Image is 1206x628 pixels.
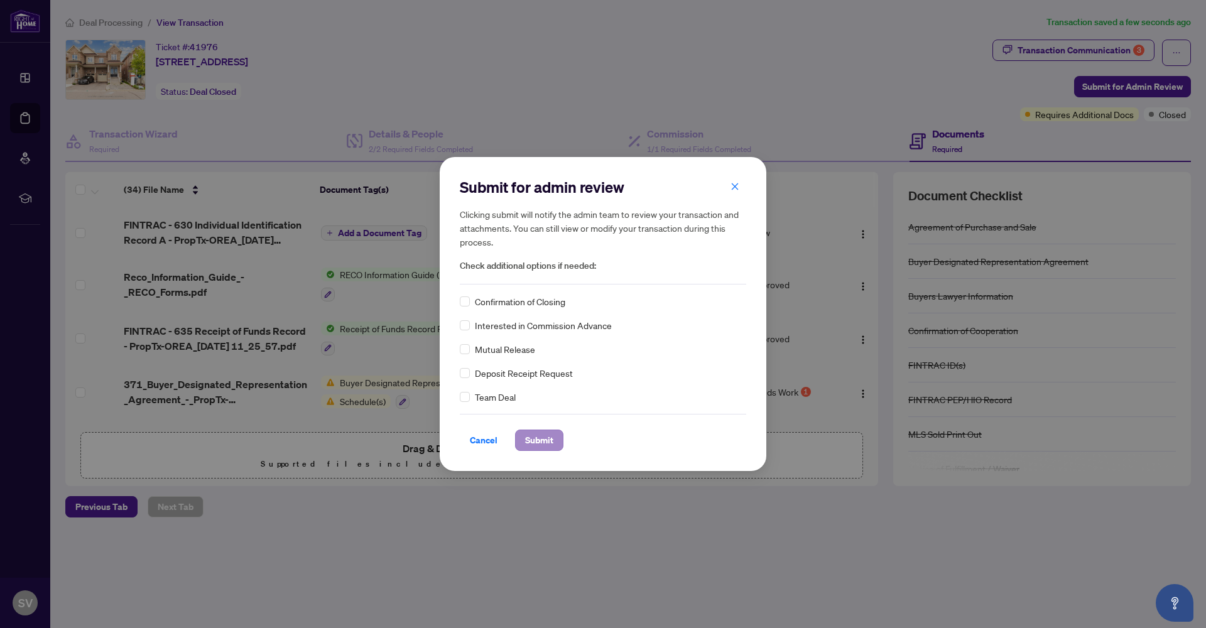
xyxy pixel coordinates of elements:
[475,390,516,404] span: Team Deal
[460,430,508,451] button: Cancel
[475,342,535,356] span: Mutual Release
[460,207,746,249] h5: Clicking submit will notify the admin team to review your transaction and attachments. You can st...
[525,430,553,450] span: Submit
[460,177,746,197] h2: Submit for admin review
[515,430,563,451] button: Submit
[731,182,739,191] span: close
[470,430,497,450] span: Cancel
[475,295,565,308] span: Confirmation of Closing
[460,259,746,273] span: Check additional options if needed:
[475,366,573,380] span: Deposit Receipt Request
[1156,584,1193,622] button: Open asap
[475,318,612,332] span: Interested in Commission Advance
